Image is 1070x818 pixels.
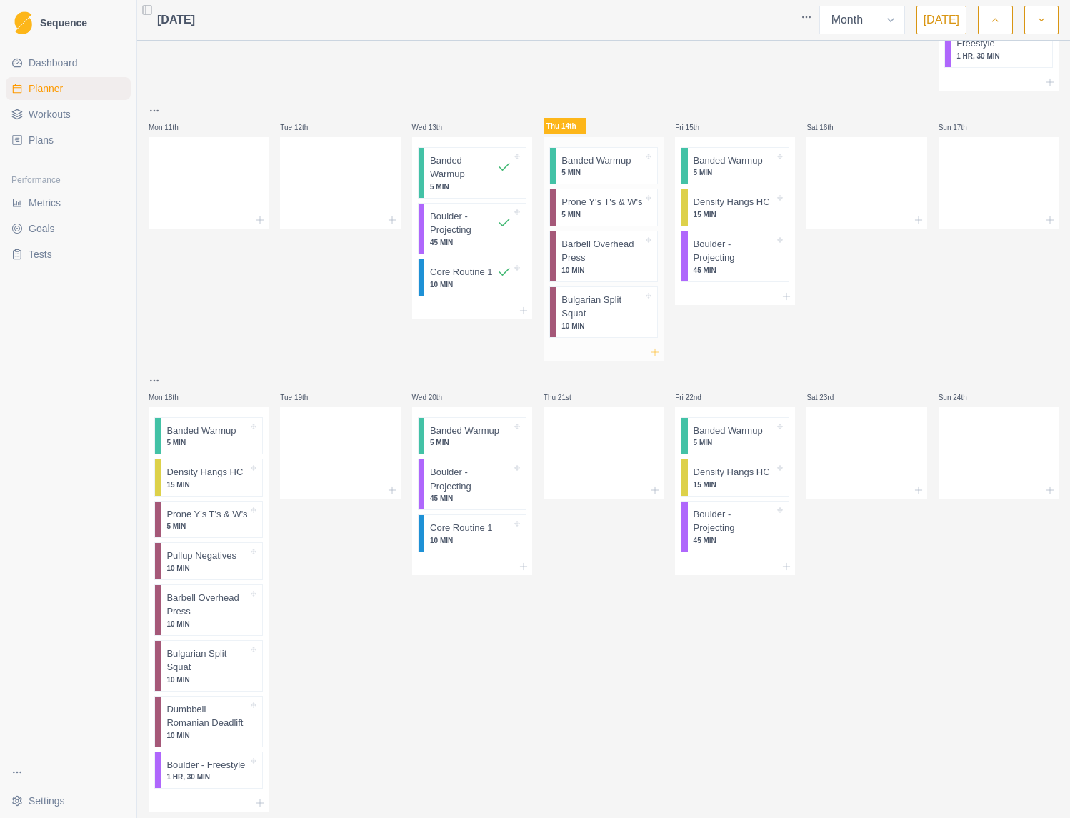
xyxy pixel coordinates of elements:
p: 5 MIN [430,437,511,448]
div: Pullup Negatives10 MIN [154,542,263,580]
p: 10 MIN [166,563,248,574]
p: Boulder - Projecting [430,209,497,237]
div: Banded Warmup5 MIN [154,417,263,455]
p: Tue 12th [280,122,323,133]
p: 1 HR, 30 MIN [956,51,1038,61]
p: 10 MIN [430,279,511,290]
span: Dashboard [29,56,78,70]
p: 10 MIN [166,674,248,685]
p: Pullup Negatives [166,549,236,563]
p: 45 MIN [694,265,775,276]
div: Dumbbell Romanian Deadlift10 MIN [154,696,263,747]
p: 45 MIN [430,493,511,504]
div: Banded Warmup5 MIN [681,417,789,455]
a: Plans [6,129,131,151]
p: 10 MIN [561,265,643,276]
p: 15 MIN [166,479,248,490]
div: Performance [6,169,131,191]
div: Boulder - Projecting45 MIN [418,203,526,254]
span: Goals [29,221,55,236]
div: Banded Warmup5 MIN [418,417,526,455]
p: Banded Warmup [694,154,763,168]
p: 5 MIN [694,167,775,178]
p: Barbell Overhead Press [166,591,248,619]
button: Settings [6,789,131,812]
span: Planner [29,81,63,96]
p: Banded Warmup [561,154,631,168]
div: Density Hangs HC15 MIN [681,189,789,226]
p: 45 MIN [430,237,511,248]
div: Density Hangs HC15 MIN [681,459,789,497]
a: Workouts [6,103,131,126]
p: 5 MIN [166,521,248,532]
p: 5 MIN [561,167,643,178]
p: 5 MIN [561,209,643,220]
div: Boulder - Projecting45 MIN [681,231,789,282]
p: Prone Y's T's & W's [561,195,642,209]
p: 10 MIN [430,535,511,546]
p: Core Routine 1 [430,521,492,535]
p: Sat 23rd [806,392,849,403]
p: Wed 13th [412,122,455,133]
p: Fri 22nd [675,392,718,403]
p: Boulder - Projecting [694,507,775,535]
div: Prone Y's T's & W's5 MIN [154,501,263,539]
p: Density Hangs HC [166,465,243,479]
div: Bulgarian Split Squat10 MIN [154,640,263,692]
p: Sun 17th [939,122,981,133]
p: Sat 16th [806,122,849,133]
div: Prone Y's T's & W's5 MIN [549,189,658,226]
div: Core Routine 110 MIN [418,514,526,552]
div: Barbell Overhead Press10 MIN [549,231,658,282]
p: 15 MIN [694,479,775,490]
p: Banded Warmup [430,154,497,181]
p: Boulder - Projecting [430,465,511,493]
span: Metrics [29,196,61,210]
p: Banded Warmup [694,424,763,438]
p: 10 MIN [166,730,248,741]
div: Boulder - Freestyle1 HR, 30 MIN [154,752,263,789]
a: Goals [6,217,131,240]
p: Bulgarian Split Squat [166,647,248,674]
span: Tests [29,247,52,261]
p: Barbell Overhead Press [561,237,643,265]
p: 5 MIN [166,437,248,448]
div: Banded Warmup5 MIN [549,147,658,185]
p: Mon 11th [149,122,191,133]
a: Metrics [6,191,131,214]
div: Core Routine 110 MIN [418,259,526,296]
p: 5 MIN [430,181,511,192]
a: Tests [6,243,131,266]
p: Bulgarian Split Squat [561,293,643,321]
p: Density Hangs HC [694,195,770,209]
p: 10 MIN [166,619,248,629]
div: Density Hangs HC15 MIN [154,459,263,497]
p: Thu 14th [544,118,586,134]
p: 1 HR, 30 MIN [166,772,248,782]
div: Banded Warmup5 MIN [418,147,526,199]
div: Boulder - Freestyle1 HR, 30 MIN [944,16,1053,68]
p: Tue 19th [280,392,323,403]
a: Dashboard [6,51,131,74]
a: LogoSequence [6,6,131,40]
p: Density Hangs HC [694,465,770,479]
p: Boulder - Projecting [694,237,775,265]
p: Banded Warmup [430,424,499,438]
p: Fri 15th [675,122,718,133]
p: Wed 20th [412,392,455,403]
p: Banded Warmup [166,424,236,438]
span: Sequence [40,18,87,28]
div: Boulder - Projecting45 MIN [681,501,789,552]
p: Mon 18th [149,392,191,403]
span: Plans [29,133,54,147]
a: Planner [6,77,131,100]
p: 5 MIN [694,437,775,448]
p: Thu 21st [544,392,586,403]
div: Bulgarian Split Squat10 MIN [549,286,658,338]
span: [DATE] [157,11,195,29]
span: Workouts [29,107,71,121]
img: Logo [14,11,32,35]
div: Boulder - Projecting45 MIN [418,459,526,510]
p: 15 MIN [694,209,775,220]
p: Boulder - Freestyle [166,758,245,772]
